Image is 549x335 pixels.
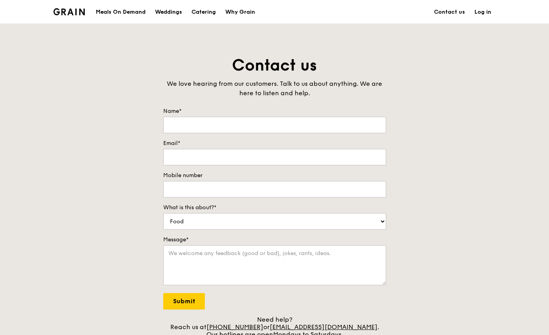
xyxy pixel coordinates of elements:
label: What is this about?* [163,204,386,212]
input: Submit [163,293,205,310]
label: Name* [163,107,386,115]
a: Contact us [429,0,470,24]
div: Catering [192,0,216,24]
a: [PHONE_NUMBER] [206,323,263,331]
a: Catering [187,0,221,24]
div: Meals On Demand [96,0,146,24]
img: Grain [53,8,85,15]
a: Weddings [150,0,187,24]
a: Log in [470,0,496,24]
a: Why Grain [221,0,260,24]
label: Mobile number [163,172,386,179]
div: We love hearing from our customers. Talk to us about anything. We are here to listen and help. [163,79,386,98]
label: Message* [163,236,386,244]
div: Weddings [155,0,182,24]
label: Email* [163,139,386,147]
a: [EMAIL_ADDRESS][DOMAIN_NAME] [270,323,378,331]
div: Why Grain [225,0,255,24]
h1: Contact us [163,55,386,76]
